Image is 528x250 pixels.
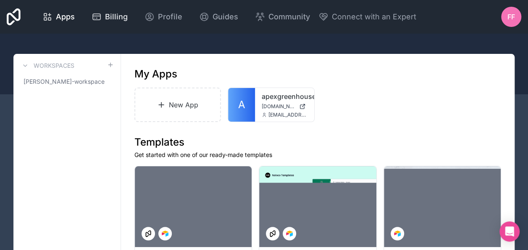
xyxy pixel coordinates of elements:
[105,11,128,23] span: Billing
[24,77,105,86] span: [PERSON_NAME]-workspace
[138,8,189,26] a: Profile
[36,8,81,26] a: Apps
[286,230,293,237] img: Airtable Logo
[56,11,75,23] span: Apps
[268,112,307,118] span: [EMAIL_ADDRESS][DOMAIN_NAME]
[238,98,245,112] span: A
[20,74,114,89] a: [PERSON_NAME]-workspace
[158,11,182,23] span: Profile
[268,11,310,23] span: Community
[213,11,238,23] span: Guides
[134,67,177,81] h1: My Apps
[394,230,401,237] img: Airtable Logo
[248,8,317,26] a: Community
[192,8,245,26] a: Guides
[318,11,416,23] button: Connect with an Expert
[332,11,416,23] span: Connect with an Expert
[262,103,307,110] a: [DOMAIN_NAME]
[134,88,221,122] a: New App
[20,61,74,71] a: Workspaces
[507,12,515,22] span: FF
[162,230,168,237] img: Airtable Logo
[85,8,134,26] a: Billing
[134,151,501,159] p: Get started with one of our ready-made templates
[262,103,295,110] span: [DOMAIN_NAME]
[262,91,307,101] a: apexgreenhouses
[228,88,255,122] a: A
[499,221,520,242] div: Open Intercom Messenger
[134,136,501,149] h1: Templates
[34,61,74,70] h3: Workspaces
